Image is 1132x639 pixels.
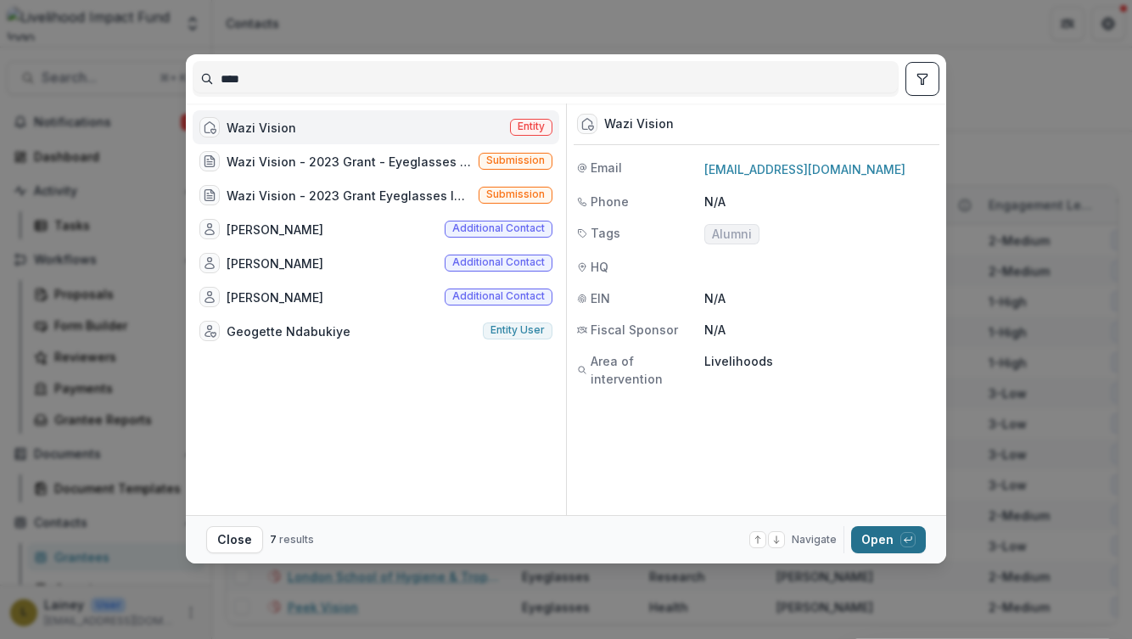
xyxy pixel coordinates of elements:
[227,119,296,137] div: Wazi Vision
[227,153,472,171] div: Wazi Vision - 2023 Grant - Eyeglasses Initiative - 2/2
[486,188,545,200] span: Submission
[704,193,936,210] p: N/A
[591,224,620,242] span: Tags
[490,324,545,336] span: Entity user
[227,187,472,205] div: Wazi Vision - 2023 Grant Eyeglasses Initiative - 1/2
[704,289,936,307] p: N/A
[704,321,936,339] p: N/A
[227,289,323,306] div: [PERSON_NAME]
[227,322,350,340] div: Geogette Ndabukiye
[452,222,545,234] span: Additional contact
[591,352,704,388] span: Area of intervention
[591,159,622,177] span: Email
[591,193,629,210] span: Phone
[591,258,608,276] span: HQ
[792,532,837,547] span: Navigate
[851,526,926,553] button: Open
[591,321,678,339] span: Fiscal Sponsor
[206,526,263,553] button: Close
[486,154,545,166] span: Submission
[227,255,323,272] div: [PERSON_NAME]
[518,121,545,132] span: Entity
[905,62,939,96] button: toggle filters
[452,256,545,268] span: Additional contact
[270,533,277,546] span: 7
[279,533,314,546] span: results
[712,227,752,242] span: Alumni
[604,117,674,132] div: Wazi Vision
[704,352,936,370] p: Livelihoods
[704,162,905,177] a: [EMAIL_ADDRESS][DOMAIN_NAME]
[591,289,610,307] span: EIN
[227,221,323,238] div: [PERSON_NAME]
[452,290,545,302] span: Additional contact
